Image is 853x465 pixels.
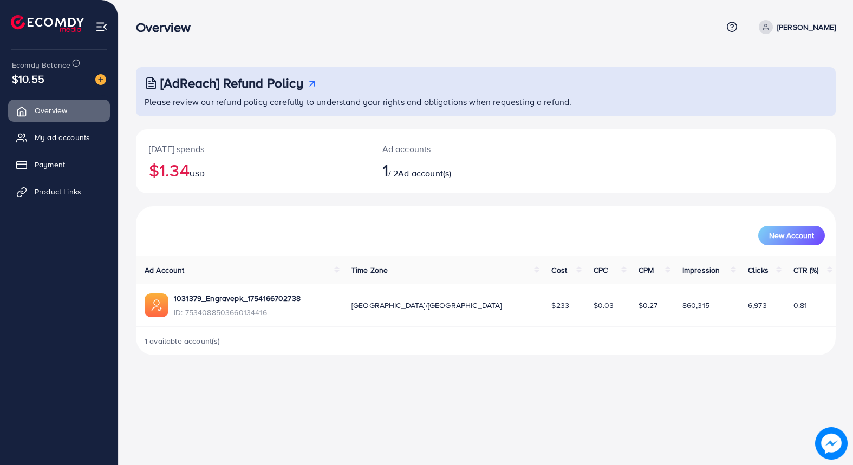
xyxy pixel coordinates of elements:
[639,300,658,311] span: $0.27
[777,21,836,34] p: [PERSON_NAME]
[174,307,301,318] span: ID: 7534088503660134416
[748,300,767,311] span: 6,973
[594,300,614,311] span: $0.03
[8,100,110,121] a: Overview
[11,15,84,32] img: logo
[12,71,44,87] span: $10.55
[682,300,709,311] span: 860,315
[190,168,205,179] span: USD
[149,142,356,155] p: [DATE] spends
[12,60,70,70] span: Ecomdy Balance
[145,265,185,276] span: Ad Account
[95,21,108,33] img: menu
[35,159,65,170] span: Payment
[8,127,110,148] a: My ad accounts
[754,20,836,34] a: [PERSON_NAME]
[748,265,769,276] span: Clicks
[160,75,303,91] h3: [AdReach] Refund Policy
[35,186,81,197] span: Product Links
[382,142,531,155] p: Ad accounts
[639,265,654,276] span: CPM
[398,167,451,179] span: Ad account(s)
[174,293,301,304] a: 1031379_Engravepk_1754166702738
[793,265,819,276] span: CTR (%)
[758,226,825,245] button: New Account
[95,74,106,85] img: image
[136,19,199,35] h3: Overview
[551,265,567,276] span: Cost
[145,95,829,108] p: Please review our refund policy carefully to understand your rights and obligations when requesti...
[769,232,814,239] span: New Account
[382,158,388,182] span: 1
[551,300,569,311] span: $233
[793,300,808,311] span: 0.81
[145,336,220,346] span: 1 available account(s)
[382,160,531,180] h2: / 2
[145,293,168,317] img: ic-ads-acc.e4c84228.svg
[351,265,388,276] span: Time Zone
[35,132,90,143] span: My ad accounts
[8,154,110,175] a: Payment
[682,265,720,276] span: Impression
[594,265,608,276] span: CPC
[149,160,356,180] h2: $1.34
[8,181,110,202] a: Product Links
[35,105,67,116] span: Overview
[351,300,502,311] span: [GEOGRAPHIC_DATA]/[GEOGRAPHIC_DATA]
[815,427,848,460] img: image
